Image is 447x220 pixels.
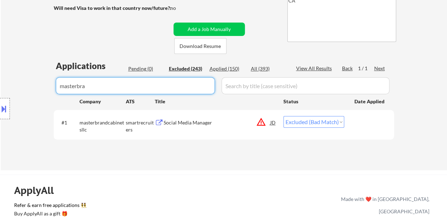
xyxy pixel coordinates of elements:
[126,119,155,133] div: smartrecruiters
[54,5,171,11] strong: Will need Visa to work in that country now/future?:
[155,98,277,105] div: Title
[14,184,62,196] div: ApplyAll
[14,203,193,210] a: Refer & earn free applications 👯‍♀️
[338,193,429,218] div: Made with ❤️ in [GEOGRAPHIC_DATA], [GEOGRAPHIC_DATA]
[128,65,164,72] div: Pending (0)
[126,98,155,105] div: ATS
[354,98,386,105] div: Date Applied
[14,210,85,219] a: Buy ApplyAll as a gift 🎁
[210,65,245,72] div: Applied (150)
[251,65,286,72] div: All (393)
[358,65,374,72] div: 1 / 1
[374,65,386,72] div: Next
[174,38,227,54] button: Download Resume
[296,65,334,72] div: View All Results
[170,5,190,12] div: no
[283,95,344,108] div: Status
[169,65,204,72] div: Excluded (243)
[164,119,270,126] div: Social Media Manager
[173,23,245,36] button: Add a Job Manually
[342,65,353,72] div: Back
[14,211,85,216] div: Buy ApplyAll as a gift 🎁
[256,117,266,127] button: warning_amber
[222,77,389,94] input: Search by title (case sensitive)
[270,116,277,129] div: JD
[56,77,215,94] input: Search by company (case sensitive)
